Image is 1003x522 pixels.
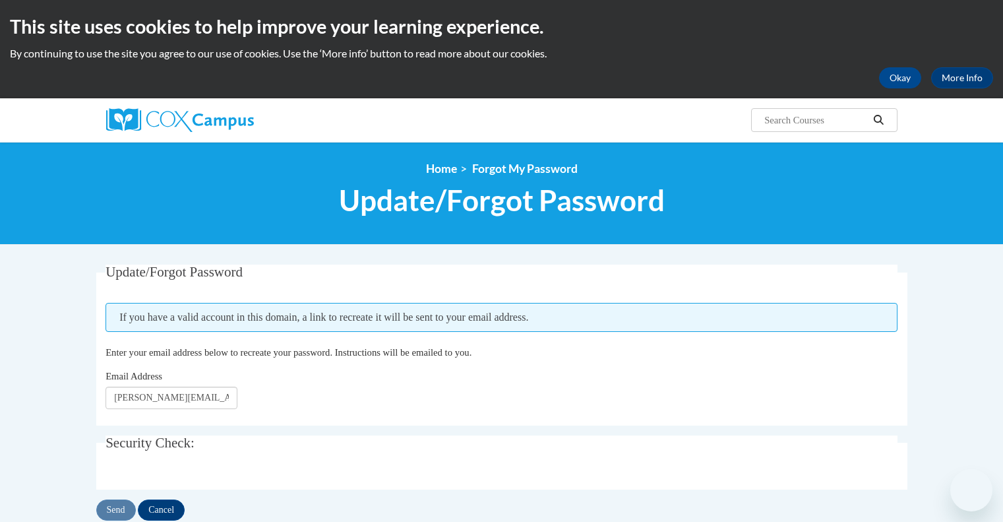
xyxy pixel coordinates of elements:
span: If you have a valid account in this domain, a link to recreate it will be sent to your email addr... [106,303,897,332]
a: Home [426,162,457,176]
span: Security Check: [106,435,195,451]
h2: This site uses cookies to help improve your learning experience. [10,13,993,40]
input: Email [106,387,237,409]
span: Forgot My Password [472,162,578,176]
button: Search [868,112,888,128]
img: Cox Campus [106,108,254,132]
input: Cancel [138,500,185,521]
p: By continuing to use the site you agree to our use of cookies. Use the ‘More info’ button to read... [10,46,993,61]
span: Update/Forgot Password [339,183,665,218]
a: More Info [931,67,993,88]
iframe: Button to launch messaging window [950,469,992,511]
span: Email Address [106,371,162,381]
a: Cox Campus [106,108,357,132]
input: Search Courses [763,112,868,128]
button: Okay [879,67,921,88]
span: Update/Forgot Password [106,264,243,280]
span: Enter your email address below to recreate your password. Instructions will be emailed to you. [106,347,471,358]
